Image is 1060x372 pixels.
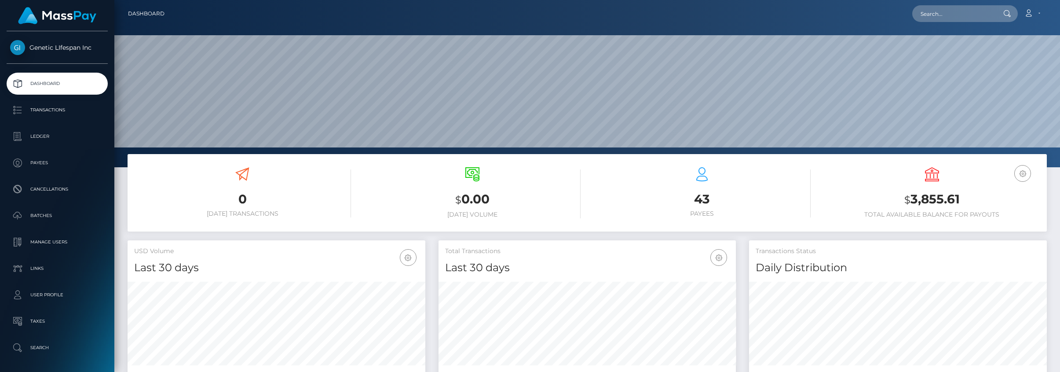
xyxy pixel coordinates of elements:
p: Taxes [10,315,104,328]
p: Ledger [10,130,104,143]
h5: USD Volume [134,247,419,256]
a: Cancellations [7,178,108,200]
h5: Total Transactions [445,247,730,256]
a: Ledger [7,125,108,147]
h4: Daily Distribution [756,260,1040,276]
h4: Last 30 days [445,260,730,276]
h4: Last 30 days [134,260,419,276]
small: $ [455,194,461,206]
p: User Profile [10,288,104,302]
input: Search... [912,5,995,22]
p: Batches [10,209,104,222]
p: Search [10,341,104,354]
p: Cancellations [10,183,104,196]
p: Payees [10,156,104,169]
a: Batches [7,205,108,227]
small: $ [904,194,910,206]
span: Genetic LIfespan Inc [7,44,108,52]
h3: 3,855.61 [824,191,1041,209]
h6: Total Available Balance for Payouts [824,211,1041,218]
a: Links [7,258,108,280]
a: Taxes [7,310,108,332]
a: Transactions [7,99,108,121]
h6: Payees [594,210,811,217]
h3: 0.00 [364,191,581,209]
p: Manage Users [10,236,104,249]
img: Genetic LIfespan Inc [10,40,25,55]
a: User Profile [7,284,108,306]
h3: 0 [134,191,351,208]
h6: [DATE] Volume [364,211,581,218]
img: MassPay Logo [18,7,96,24]
p: Links [10,262,104,275]
p: Dashboard [10,77,104,90]
a: Search [7,337,108,359]
h6: [DATE] Transactions [134,210,351,217]
h5: Transactions Status [756,247,1040,256]
a: Manage Users [7,231,108,253]
h3: 43 [594,191,811,208]
a: Payees [7,152,108,174]
a: Dashboard [7,73,108,95]
p: Transactions [10,103,104,117]
a: Dashboard [128,4,164,23]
